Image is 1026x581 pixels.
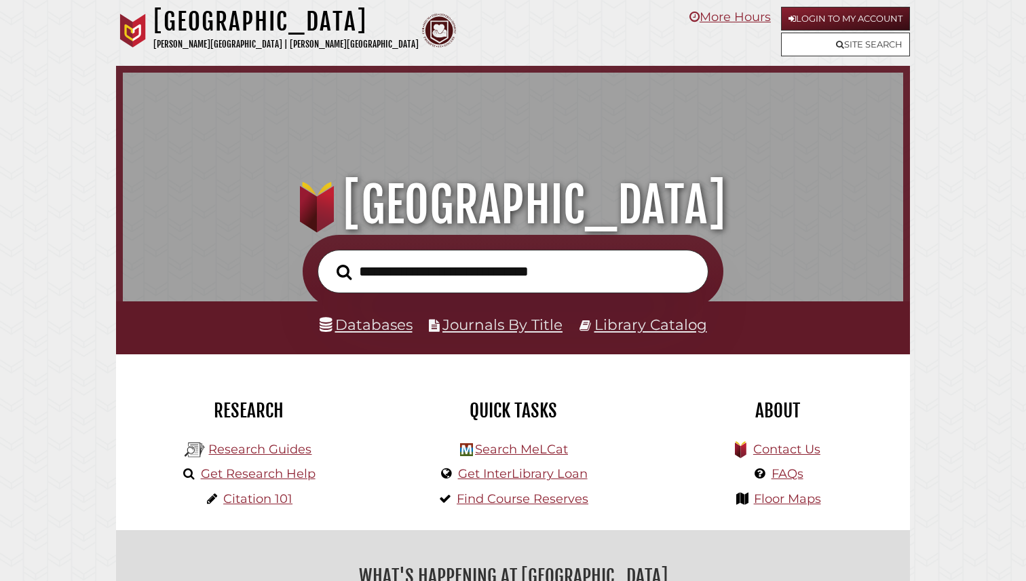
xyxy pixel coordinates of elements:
[223,491,292,506] a: Citation 101
[337,263,351,280] i: Search
[138,175,888,235] h1: [GEOGRAPHIC_DATA]
[320,316,413,333] a: Databases
[442,316,563,333] a: Journals By Title
[475,442,568,457] a: Search MeLCat
[689,10,771,24] a: More Hours
[185,440,205,460] img: Hekman Library Logo
[208,442,311,457] a: Research Guides
[460,443,473,456] img: Hekman Library Logo
[153,7,419,37] h1: [GEOGRAPHIC_DATA]
[594,316,707,333] a: Library Catalog
[126,399,370,422] h2: Research
[153,37,419,52] p: [PERSON_NAME][GEOGRAPHIC_DATA] | [PERSON_NAME][GEOGRAPHIC_DATA]
[772,466,803,481] a: FAQs
[781,33,910,56] a: Site Search
[201,466,316,481] a: Get Research Help
[422,14,456,48] img: Calvin Theological Seminary
[391,399,635,422] h2: Quick Tasks
[458,466,588,481] a: Get InterLibrary Loan
[457,491,588,506] a: Find Course Reserves
[781,7,910,31] a: Login to My Account
[753,442,820,457] a: Contact Us
[116,14,150,48] img: Calvin University
[330,261,358,284] button: Search
[754,491,821,506] a: Floor Maps
[655,399,900,422] h2: About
